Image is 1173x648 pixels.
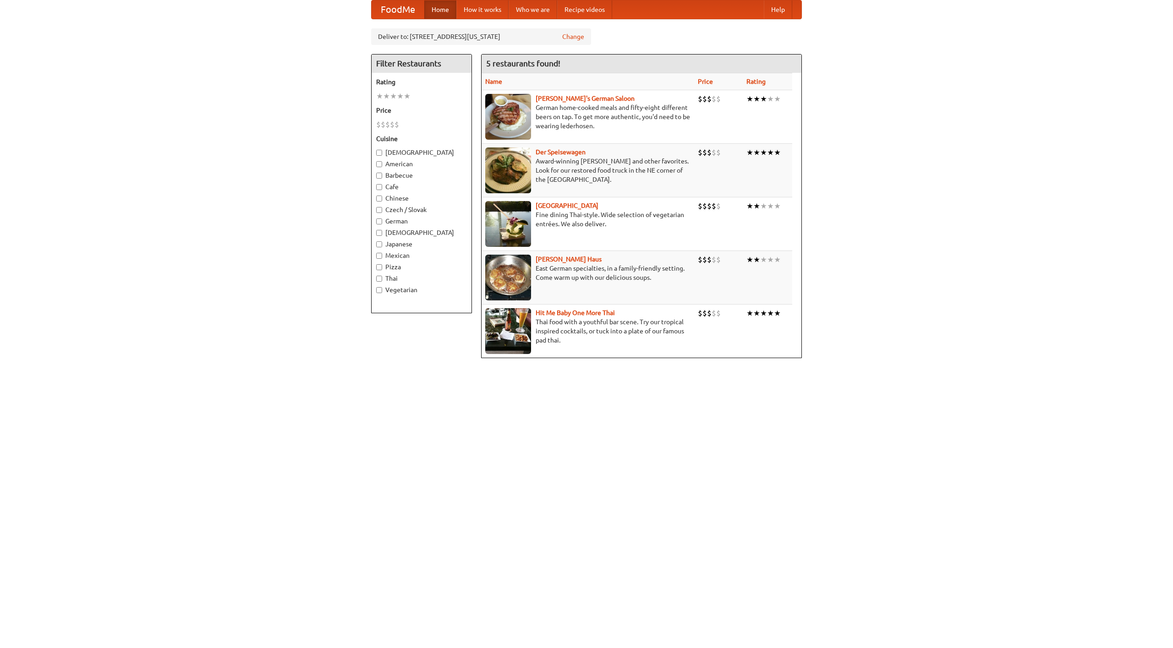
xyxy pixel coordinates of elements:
b: [PERSON_NAME]'s German Saloon [536,95,635,102]
a: FoodMe [372,0,424,19]
ng-pluralize: 5 restaurants found! [486,59,560,68]
label: American [376,159,467,169]
img: satay.jpg [485,201,531,247]
li: ★ [753,201,760,211]
li: ★ [746,94,753,104]
label: Cafe [376,182,467,191]
li: ★ [760,255,767,265]
li: $ [698,94,702,104]
a: How it works [456,0,509,19]
li: ★ [767,308,774,318]
h5: Rating [376,77,467,87]
a: Help [764,0,792,19]
li: ★ [774,147,781,158]
li: ★ [383,91,390,101]
li: ★ [767,147,774,158]
li: $ [702,147,707,158]
li: $ [707,308,712,318]
img: babythai.jpg [485,308,531,354]
li: $ [707,255,712,265]
li: $ [707,201,712,211]
li: ★ [746,255,753,265]
li: $ [712,308,716,318]
input: Mexican [376,253,382,259]
label: Pizza [376,262,467,272]
a: Rating [746,78,766,85]
li: ★ [753,94,760,104]
li: $ [390,120,395,130]
li: ★ [397,91,404,101]
h5: Cuisine [376,134,467,143]
p: Fine dining Thai-style. Wide selection of vegetarian entrées. We also deliver. [485,210,691,229]
h5: Price [376,106,467,115]
input: Chinese [376,196,382,201]
label: Mexican [376,251,467,260]
li: $ [376,120,381,130]
input: [DEMOGRAPHIC_DATA] [376,230,382,236]
li: ★ [774,255,781,265]
img: speisewagen.jpg [485,147,531,193]
li: ★ [746,308,753,318]
label: Japanese [376,240,467,249]
p: East German specialties, in a family-friendly setting. Come warm up with our delicious soups. [485,264,691,282]
label: [DEMOGRAPHIC_DATA] [376,228,467,237]
label: Czech / Slovak [376,205,467,214]
li: $ [716,308,721,318]
li: $ [395,120,399,130]
p: Award-winning [PERSON_NAME] and other favorites. Look for our restored food truck in the NE corne... [485,157,691,184]
li: $ [381,120,385,130]
a: [GEOGRAPHIC_DATA] [536,202,598,209]
li: $ [716,255,721,265]
li: ★ [760,201,767,211]
img: esthers.jpg [485,94,531,140]
img: kohlhaus.jpg [485,255,531,300]
li: $ [702,201,707,211]
label: [DEMOGRAPHIC_DATA] [376,148,467,157]
input: [DEMOGRAPHIC_DATA] [376,150,382,156]
li: ★ [404,91,411,101]
input: Thai [376,276,382,282]
li: ★ [767,201,774,211]
li: $ [698,201,702,211]
input: Pizza [376,264,382,270]
input: Czech / Slovak [376,207,382,213]
a: Who we are [509,0,557,19]
li: ★ [746,201,753,211]
li: $ [702,94,707,104]
b: Der Speisewagen [536,148,586,156]
li: ★ [774,201,781,211]
li: ★ [753,308,760,318]
li: $ [385,120,390,130]
label: Vegetarian [376,285,467,294]
li: $ [702,255,707,265]
li: ★ [774,94,781,104]
input: Japanese [376,241,382,247]
li: $ [712,255,716,265]
a: Recipe videos [557,0,612,19]
li: ★ [753,255,760,265]
li: ★ [746,147,753,158]
input: German [376,218,382,224]
input: Barbecue [376,173,382,179]
li: ★ [774,308,781,318]
label: Chinese [376,194,467,203]
li: ★ [767,255,774,265]
a: Change [562,32,584,41]
label: German [376,217,467,226]
li: ★ [376,91,383,101]
label: Barbecue [376,171,467,180]
a: Price [698,78,713,85]
li: $ [702,308,707,318]
li: $ [712,147,716,158]
li: $ [712,94,716,104]
li: ★ [760,308,767,318]
input: American [376,161,382,167]
li: $ [712,201,716,211]
li: $ [716,94,721,104]
li: $ [698,255,702,265]
div: Deliver to: [STREET_ADDRESS][US_STATE] [371,28,591,45]
a: [PERSON_NAME] Haus [536,256,602,263]
a: Hit Me Baby One More Thai [536,309,615,316]
li: $ [698,147,702,158]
